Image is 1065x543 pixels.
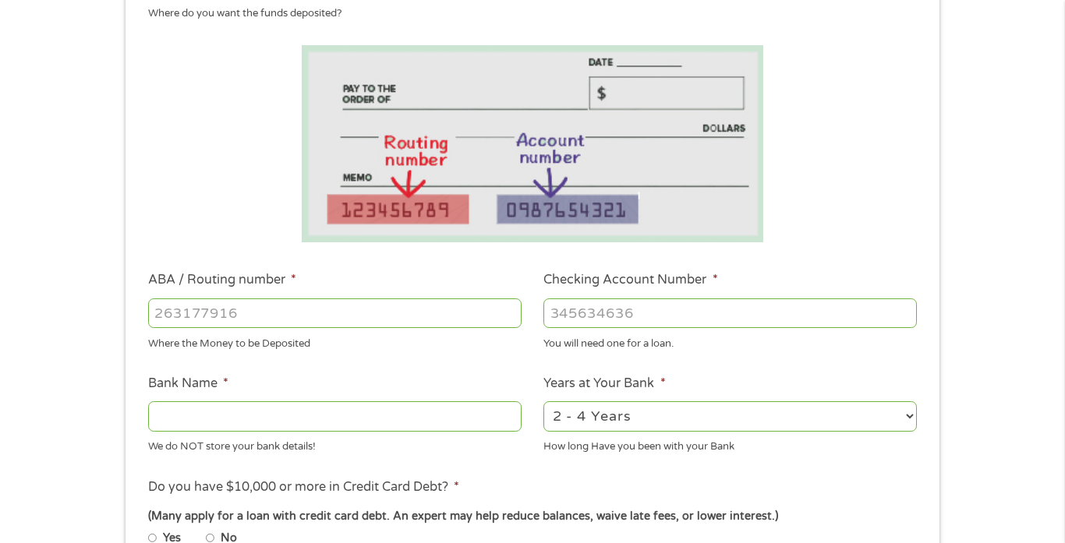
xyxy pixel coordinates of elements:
label: Checking Account Number [543,272,717,288]
div: We do NOT store your bank details! [148,434,522,455]
div: Where do you want the funds deposited? [148,6,906,22]
label: Do you have $10,000 or more in Credit Card Debt? [148,479,459,495]
div: Where the Money to be Deposited [148,331,522,352]
input: 345634636 [543,298,917,328]
input: 263177916 [148,298,522,328]
img: Routing number location [302,45,763,242]
div: You will need one for a loan. [543,331,917,352]
div: (Many apply for a loan with credit card debt. An expert may help reduce balances, waive late fees... [148,508,917,525]
label: Years at Your Bank [543,376,665,392]
div: How long Have you been with your Bank [543,434,917,455]
label: Bank Name [148,376,228,392]
label: ABA / Routing number [148,272,296,288]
